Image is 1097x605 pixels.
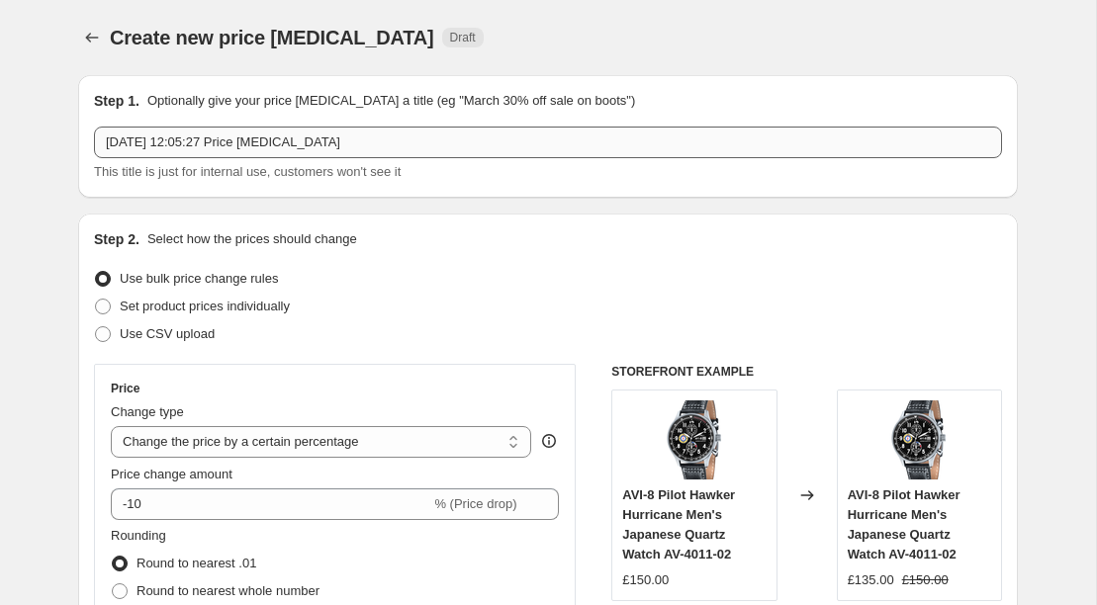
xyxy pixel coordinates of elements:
[94,91,139,111] h2: Step 1.
[78,24,106,51] button: Price change jobs
[120,326,215,341] span: Use CSV upload
[147,229,357,249] p: Select how the prices should change
[450,30,476,45] span: Draft
[111,404,184,419] span: Change type
[137,556,256,570] span: Round to nearest .01
[111,488,430,520] input: -15
[539,431,559,451] div: help
[848,572,894,587] span: £135.00
[147,91,635,111] p: Optionally give your price [MEDICAL_DATA] a title (eg "March 30% off sale on boots")
[110,27,434,48] span: Create new price [MEDICAL_DATA]
[622,572,669,587] span: £150.00
[611,364,1002,380] h6: STOREFRONT EXAMPLE
[902,572,949,587] span: £150.00
[434,496,516,511] span: % (Price drop)
[94,229,139,249] h2: Step 2.
[94,164,401,179] span: This title is just for internal use, customers won't see it
[111,381,139,396] h3: Price
[120,299,290,313] span: Set product prices individually
[111,467,232,481] span: Price change amount
[655,400,734,479] img: AV-4011-02_80x.png
[94,127,1002,158] input: 30% off holiday sale
[120,271,278,286] span: Use bulk price change rules
[111,528,166,543] span: Rounding
[622,487,735,562] span: AVI-8 Pilot Hawker Hurricane Men's Japanese Quartz Watch AV-4011-02
[848,487,960,562] span: AVI-8 Pilot Hawker Hurricane Men's Japanese Quartz Watch AV-4011-02
[879,400,959,479] img: AV-4011-02_80x.png
[137,583,320,598] span: Round to nearest whole number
